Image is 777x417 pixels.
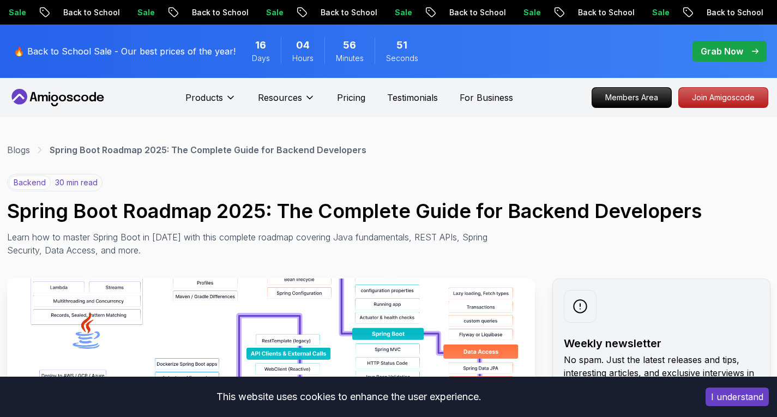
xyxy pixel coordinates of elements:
p: Learn how to master Spring Boot in [DATE] with this complete roadmap covering Java fundamentals, ... [7,231,496,257]
p: Sale [382,7,417,18]
p: Back to School [437,7,511,18]
p: Back to School [694,7,768,18]
span: 16 Days [255,38,266,53]
button: Products [185,91,236,113]
p: 30 min read [55,177,98,188]
p: 🔥 Back to School Sale - Our best prices of the year! [14,45,236,58]
a: Pricing [337,91,365,104]
a: Members Area [592,87,672,108]
button: Resources [258,91,315,113]
span: 56 Minutes [343,38,356,53]
h1: Spring Boot Roadmap 2025: The Complete Guide for Backend Developers [7,200,770,222]
p: No spam. Just the latest releases and tips, interesting articles, and exclusive interviews in you... [564,353,759,392]
span: Hours [292,53,314,64]
span: Minutes [336,53,364,64]
p: Grab Now [701,45,743,58]
p: Sale [254,7,288,18]
a: Testimonials [387,91,438,104]
div: This website uses cookies to enhance the user experience. [8,385,689,409]
span: Days [252,53,270,64]
a: Blogs [7,143,30,156]
span: 4 Hours [296,38,310,53]
p: Back to School [565,7,640,18]
p: Back to School [51,7,125,18]
p: Spring Boot Roadmap 2025: The Complete Guide for Backend Developers [50,143,366,156]
a: For Business [460,91,513,104]
p: Sale [640,7,674,18]
p: Products [185,91,223,104]
span: Seconds [386,53,418,64]
p: Sale [125,7,160,18]
p: Members Area [592,88,671,107]
span: 51 Seconds [396,38,407,53]
button: Accept cookies [706,388,769,406]
p: Back to School [308,7,382,18]
p: backend [9,176,51,190]
h2: Weekly newsletter [564,336,759,351]
p: Back to School [179,7,254,18]
p: Resources [258,91,302,104]
p: Sale [511,7,546,18]
a: Join Amigoscode [678,87,768,108]
p: Join Amigoscode [679,88,768,107]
